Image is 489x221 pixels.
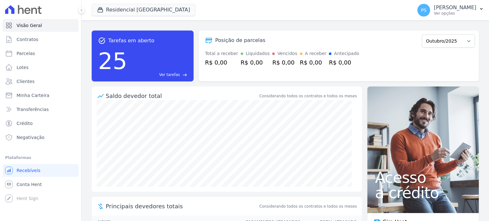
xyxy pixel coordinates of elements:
a: Crédito [3,117,79,130]
span: Tarefas em aberto [108,37,154,45]
span: Lotes [17,64,29,71]
div: Vencidos [277,50,297,57]
div: 25 [98,45,127,78]
span: east [182,73,187,77]
span: Parcelas [17,50,35,57]
span: Crédito [17,120,33,127]
div: Liquidados [246,50,270,57]
div: Considerando todos os contratos e todos os meses [259,93,357,99]
a: Parcelas [3,47,79,60]
a: Negativação [3,131,79,144]
span: Contratos [17,36,38,43]
div: R$ 0,00 [329,58,359,67]
div: A receber [305,50,327,57]
span: Considerando todos os contratos e todos os meses [259,204,357,209]
p: Ver opções [434,11,476,16]
span: task_alt [98,37,106,45]
span: Visão Geral [17,22,42,29]
p: [PERSON_NAME] [434,4,476,11]
button: Residencial [GEOGRAPHIC_DATA] [92,4,195,16]
span: Minha Carteira [17,92,49,99]
span: Ver tarefas [159,72,180,78]
a: Visão Geral [3,19,79,32]
span: Recebíveis [17,167,40,174]
a: Minha Carteira [3,89,79,102]
a: Transferências [3,103,79,116]
div: R$ 0,00 [241,58,270,67]
span: Negativação [17,134,45,141]
div: R$ 0,00 [272,58,297,67]
div: Plataformas [5,154,76,162]
span: PS [421,8,426,12]
span: Transferências [17,106,49,113]
span: Conta Hent [17,181,42,188]
span: Acesso [375,170,471,185]
div: Saldo devedor total [106,92,258,100]
a: Recebíveis [3,164,79,177]
span: Principais devedores totais [106,202,258,211]
div: R$ 0,00 [300,58,327,67]
span: Clientes [17,78,34,85]
div: Antecipado [334,50,359,57]
span: a crédito [375,185,471,200]
div: R$ 0,00 [205,58,238,67]
div: Posição de parcelas [215,37,266,44]
button: PS [PERSON_NAME] Ver opções [412,1,489,19]
a: Clientes [3,75,79,88]
a: Contratos [3,33,79,46]
a: Lotes [3,61,79,74]
a: Ver tarefas east [130,72,187,78]
div: Total a receber [205,50,238,57]
a: Conta Hent [3,178,79,191]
